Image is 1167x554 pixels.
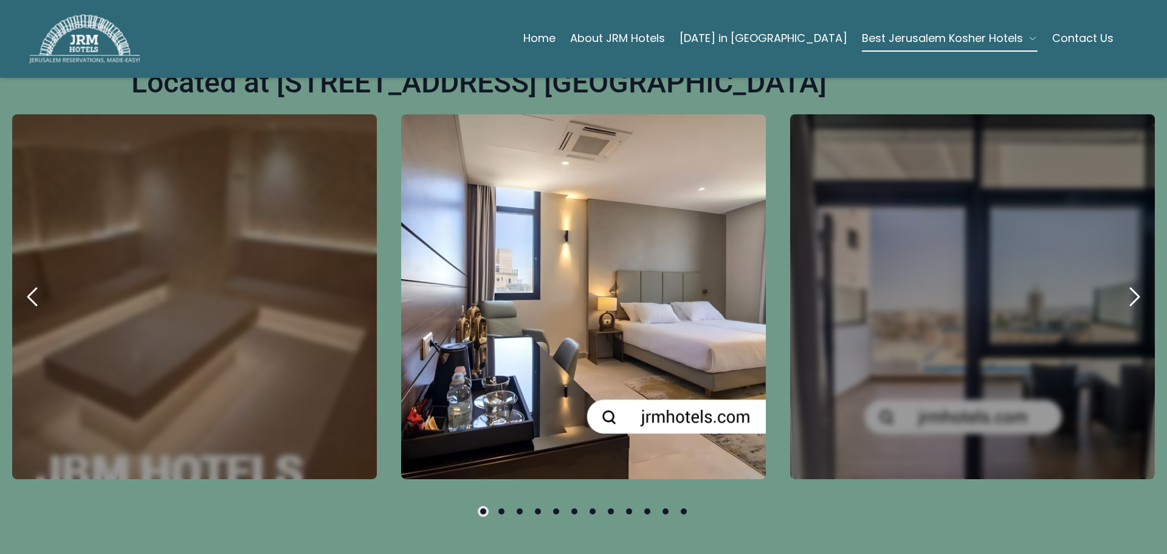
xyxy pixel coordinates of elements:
[523,26,556,50] a: Home
[1052,26,1114,50] a: Contact Us
[1114,276,1155,317] button: next
[29,15,140,63] img: JRM Hotels
[12,276,53,317] button: previous
[862,26,1038,50] button: Best Jerusalem Kosher Hotels
[570,26,665,50] a: About JRM Hotels
[131,66,827,100] h1: Located at [STREET_ADDRESS] [GEOGRAPHIC_DATA]
[680,26,847,50] a: [DATE] in [GEOGRAPHIC_DATA]
[862,30,1023,47] span: Best Jerusalem Kosher Hotels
